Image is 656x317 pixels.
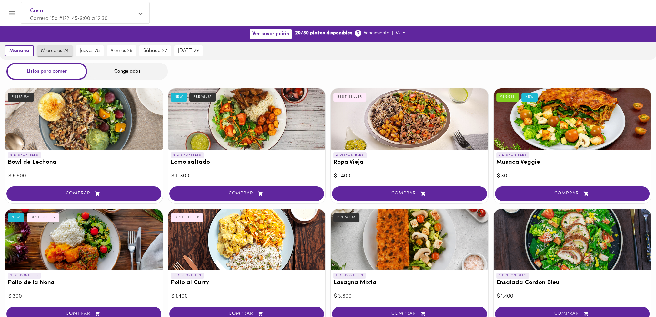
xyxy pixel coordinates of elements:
[76,45,104,56] button: jueves 25
[171,159,323,166] h3: Lomo saltado
[295,30,352,36] b: 20/30 platos disponibles
[503,311,642,317] span: COMPRAR
[9,48,29,54] span: mañana
[189,93,216,101] div: PREMIUM
[340,311,479,317] span: COMPRAR
[8,273,41,279] p: 2 DISPONIBLES
[496,159,649,166] h3: Musaca Veggie
[8,93,34,101] div: PREMIUM
[331,209,488,270] div: Lasagna Mixta
[250,29,292,39] button: Ver suscripción
[5,45,34,56] button: mañana
[331,88,488,150] div: Ropa Vieja
[496,280,649,286] h3: Ensalada Cordon Bleu
[87,63,168,80] div: Congelados
[364,30,406,36] p: Vencimiento: [DATE]
[497,173,648,180] div: $ 300
[41,48,69,54] span: miércoles 24
[6,63,87,80] div: Listos para comer
[494,88,651,150] div: Musaca Veggie
[8,152,41,158] p: 5 DISPONIBLES
[8,293,159,300] div: $ 300
[340,191,479,196] span: COMPRAR
[80,48,100,54] span: jueves 25
[503,191,642,196] span: COMPRAR
[177,311,316,317] span: COMPRAR
[333,213,359,222] div: PREMIUM
[169,186,324,201] button: COMPRAR
[107,45,136,56] button: viernes 26
[497,293,648,300] div: $ 1.400
[143,48,167,54] span: sábado 27
[8,173,159,180] div: $ 6.900
[171,173,322,180] div: $ 11.300
[168,209,326,270] div: Pollo al Curry
[5,88,163,150] div: Bowl de Lechona
[177,191,316,196] span: COMPRAR
[494,209,651,270] div: Ensalada Cordon Bleu
[6,186,161,201] button: COMPRAR
[496,152,530,158] p: 3 DISPONIBLES
[171,273,204,279] p: 5 DISPONIBLES
[27,213,60,222] div: BEST SELLER
[496,93,519,101] div: VEGGIE
[334,173,485,180] div: $ 1.400
[8,213,24,222] div: NEW
[174,45,203,56] button: [DATE] 29
[4,5,20,21] button: Menu
[171,293,322,300] div: $ 1.400
[8,280,160,286] h3: Pollo de la Nona
[171,152,204,158] p: 5 DISPONIBLES
[333,273,366,279] p: 1 DISPONIBLES
[171,93,187,101] div: NEW
[30,7,134,15] span: Casa
[8,159,160,166] h3: Bowl de Lechona
[332,186,487,201] button: COMPRAR
[333,159,486,166] h3: Ropa Vieja
[30,16,108,21] span: Carrera 15a #122-45 • 9:00 a 12:30
[333,93,366,101] div: BEST SELLER
[171,280,323,286] h3: Pollo al Curry
[171,213,204,222] div: BEST SELLER
[111,48,132,54] span: viernes 26
[15,311,153,317] span: COMPRAR
[333,280,486,286] h3: Lasagna Mixta
[139,45,171,56] button: sábado 27
[333,152,367,158] p: 2 DISPONIBLES
[521,93,538,101] div: NEW
[495,186,650,201] button: COMPRAR
[5,209,163,270] div: Pollo de la Nona
[496,273,530,279] p: 3 DISPONIBLES
[334,293,485,300] div: $ 3.600
[252,31,289,37] span: Ver suscripción
[619,280,650,311] iframe: Messagebird Livechat Widget
[37,45,73,56] button: miércoles 24
[178,48,199,54] span: [DATE] 29
[15,191,153,196] span: COMPRAR
[168,88,326,150] div: Lomo saltado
